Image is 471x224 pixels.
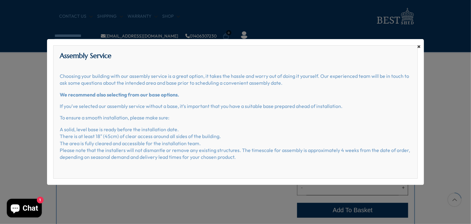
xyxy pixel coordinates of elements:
p: If you’ve selected our assembly service without a base, it’s important that you have a suitable b... [60,103,411,110]
p: We recommend also selecting from our base options. [60,91,411,98]
p: To ensure a smooth installation, please make sure: [60,114,411,121]
p: A solid, level base is ready before the installation date. [60,126,411,133]
p: Please note that the installers will not dismantle or remove any existing structures. The timesca... [60,147,411,161]
p: There is at least 18" (45cm) of clear access around all sides of the building. [60,133,411,140]
h2: Assembly Service [60,52,411,60]
p: Choosing your building with our assembly service is a great option, it takes the hassle and worry... [60,73,411,87]
p: The area is fully cleared and accessible for the installation team. [60,140,411,147]
inbox-online-store-chat: Shopify online store chat [5,199,44,219]
span: × [417,42,421,51]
